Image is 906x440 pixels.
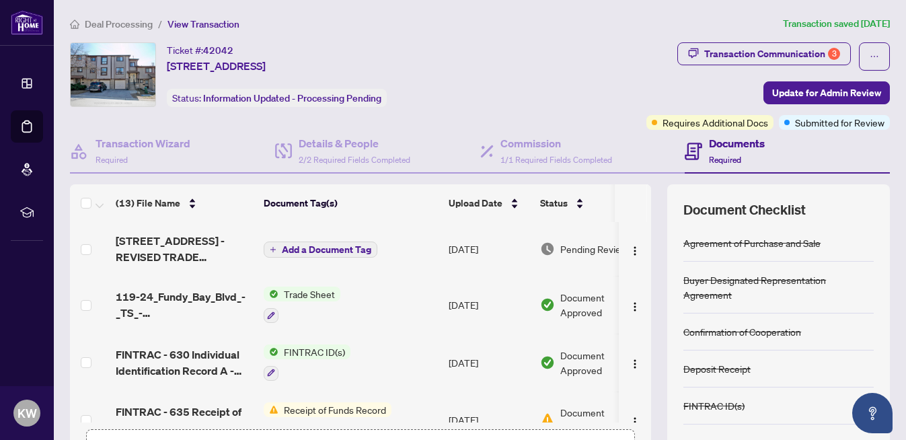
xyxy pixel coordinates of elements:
[683,324,801,339] div: Confirmation of Cooperation
[535,184,649,222] th: Status
[158,16,162,32] li: /
[560,405,630,435] span: Document Needs Work
[763,81,890,104] button: Update for Admin Review
[96,135,190,151] h4: Transaction Wizard
[500,155,612,165] span: 1/1 Required Fields Completed
[443,222,535,276] td: [DATE]
[85,18,153,30] span: Deal Processing
[560,290,644,320] span: Document Approved
[116,404,253,436] span: FINTRAC - 635 Receipt of Funds Record - PropTx-OREA_[DATE] 16_56_54.pdf
[264,402,278,417] img: Status Icon
[500,135,612,151] h4: Commission
[258,184,443,222] th: Document Tag(s)
[540,412,555,427] img: Document Status
[264,344,278,359] img: Status Icon
[677,42,851,65] button: Transaction Communication3
[630,301,640,312] img: Logo
[683,272,874,302] div: Buyer Designated Representation Agreement
[540,297,555,312] img: Document Status
[540,242,555,256] img: Document Status
[116,289,253,321] span: 119-24_Fundy_Bay_Blvd_-_TS_-_AGENT_TO_REVIEW.pdf
[560,242,628,256] span: Pending Review
[683,200,806,219] span: Document Checklist
[683,235,821,250] div: Agreement of Purchase and Sale
[264,242,377,258] button: Add a Document Tag
[783,16,890,32] article: Transaction saved [DATE]
[443,334,535,392] td: [DATE]
[630,246,640,256] img: Logo
[683,361,751,376] div: Deposit Receipt
[443,184,535,222] th: Upload Date
[624,352,646,373] button: Logo
[663,115,768,130] span: Requires Additional Docs
[299,155,410,165] span: 2/2 Required Fields Completed
[167,42,233,58] div: Ticket #:
[795,115,884,130] span: Submitted for Review
[540,196,568,211] span: Status
[772,82,881,104] span: Update for Admin Review
[264,402,391,439] button: Status IconReceipt of Funds Record
[624,238,646,260] button: Logo
[96,155,128,165] span: Required
[278,402,391,417] span: Receipt of Funds Record
[709,135,765,151] h4: Documents
[449,196,502,211] span: Upload Date
[852,393,893,433] button: Open asap
[17,404,37,423] span: KW
[110,184,258,222] th: (13) File Name
[116,233,253,265] span: [STREET_ADDRESS] - REVISED TRADE SHEET.pdf
[116,346,253,379] span: FINTRAC - 630 Individual Identification Record A - PropTx-OREA_[DATE] 00_12_43.pdf
[167,89,387,107] div: Status:
[630,359,640,369] img: Logo
[443,276,535,334] td: [DATE]
[264,287,278,301] img: Status Icon
[11,10,43,35] img: logo
[709,155,741,165] span: Required
[630,416,640,427] img: Logo
[270,246,276,253] span: plus
[264,287,340,323] button: Status IconTrade Sheet
[683,398,745,413] div: FINTRAC ID(s)
[560,348,644,377] span: Document Approved
[828,48,840,60] div: 3
[299,135,410,151] h4: Details & People
[71,43,155,106] img: IMG-E12136097_1.jpg
[264,241,377,258] button: Add a Document Tag
[203,92,381,104] span: Information Updated - Processing Pending
[704,43,840,65] div: Transaction Communication
[264,344,350,381] button: Status IconFINTRAC ID(s)
[624,294,646,316] button: Logo
[278,344,350,359] span: FINTRAC ID(s)
[624,409,646,431] button: Logo
[203,44,233,57] span: 42042
[167,18,239,30] span: View Transaction
[167,58,266,74] span: [STREET_ADDRESS]
[278,287,340,301] span: Trade Sheet
[870,52,879,61] span: ellipsis
[70,20,79,29] span: home
[282,245,371,254] span: Add a Document Tag
[116,196,180,211] span: (13) File Name
[540,355,555,370] img: Document Status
